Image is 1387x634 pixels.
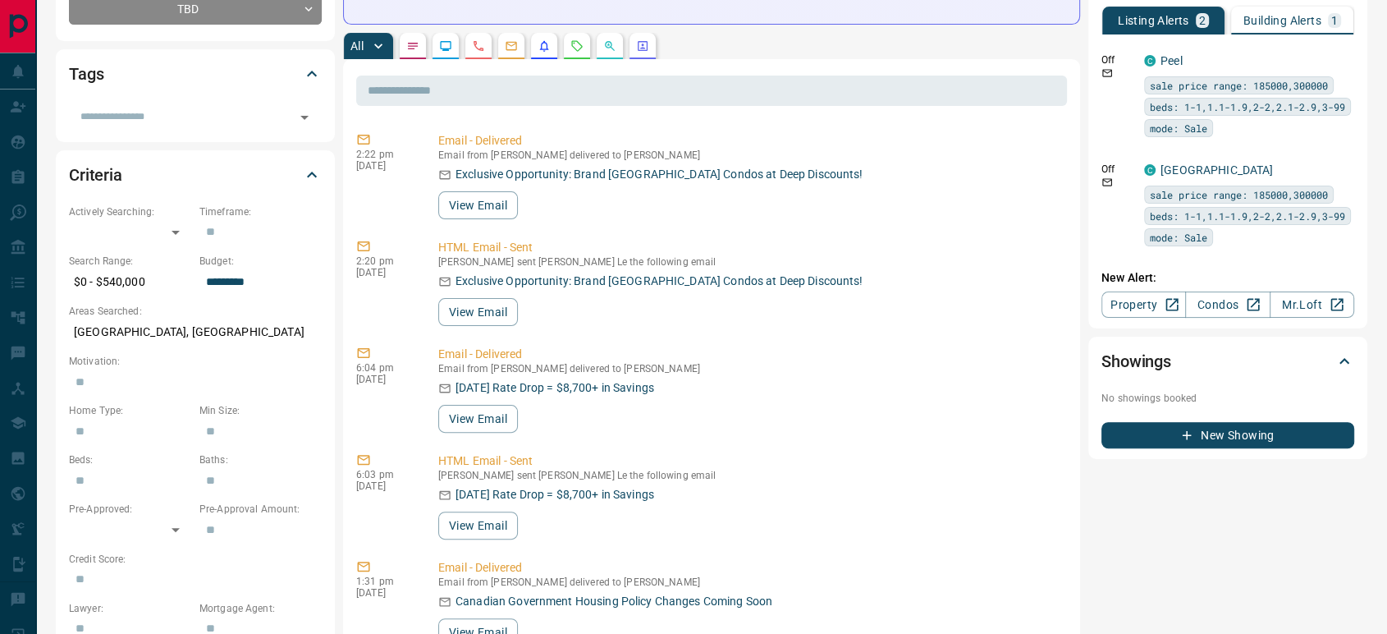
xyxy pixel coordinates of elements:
[1150,186,1328,203] span: sale price range: 185000,300000
[69,162,122,188] h2: Criteria
[356,374,414,385] p: [DATE]
[636,39,649,53] svg: Agent Actions
[1331,15,1338,26] p: 1
[69,254,191,269] p: Search Range:
[406,39,419,53] svg: Notes
[356,267,414,278] p: [DATE]
[356,469,414,480] p: 6:03 pm
[356,362,414,374] p: 6:04 pm
[1101,67,1113,79] svg: Email
[1270,292,1354,318] a: Mr.Loft
[455,273,863,290] p: Exclusive Opportunity: Brand [GEOGRAPHIC_DATA] Condos at Deep Discounts!
[199,403,322,418] p: Min Size:
[1101,162,1134,177] p: Off
[438,191,518,219] button: View Email
[1150,99,1345,115] span: beds: 1-1,1.1-1.9,2-2,2.1-2.9,3-99
[69,269,191,296] p: $0 - $540,000
[199,204,322,219] p: Timeframe:
[438,149,1060,161] p: Email from [PERSON_NAME] delivered to [PERSON_NAME]
[69,204,191,219] p: Actively Searching:
[1144,164,1156,176] div: condos.ca
[455,486,654,503] p: [DATE] Rate Drop = $8,700+ in Savings
[356,255,414,267] p: 2:20 pm
[356,576,414,587] p: 1:31 pm
[69,502,191,517] p: Pre-Approved:
[1118,15,1189,26] p: Listing Alerts
[1101,269,1354,287] p: New Alert:
[538,39,551,53] svg: Listing Alerts
[438,512,518,540] button: View Email
[438,470,1060,481] p: [PERSON_NAME] sent [PERSON_NAME] Le the following email
[472,39,485,53] svg: Calls
[570,39,584,53] svg: Requests
[350,40,364,52] p: All
[69,354,322,369] p: Motivation:
[505,39,518,53] svg: Emails
[1101,348,1171,374] h2: Showings
[69,601,191,616] p: Lawyer:
[1150,229,1207,246] span: mode: Sale
[199,601,322,616] p: Mortgage Agent:
[356,160,414,172] p: [DATE]
[199,254,322,269] p: Budget:
[1101,391,1354,406] p: No showings booked
[455,379,654,397] p: [DATE] Rate Drop = $8,700+ in Savings
[438,239,1060,256] p: HTML Email - Sent
[1101,342,1354,381] div: Showings
[69,403,191,418] p: Home Type:
[438,363,1060,374] p: Email from [PERSON_NAME] delivered to [PERSON_NAME]
[69,453,191,467] p: Beds:
[438,132,1060,149] p: Email - Delivered
[1101,53,1134,67] p: Off
[293,106,316,129] button: Open
[69,552,322,567] p: Credit Score:
[199,502,322,517] p: Pre-Approval Amount:
[1150,208,1345,224] span: beds: 1-1,1.1-1.9,2-2,2.1-2.9,3-99
[455,593,772,610] p: Canadian Government Housing Policy Changes Coming Soon
[1199,15,1206,26] p: 2
[1160,54,1183,67] a: Peel
[1150,77,1328,94] span: sale price range: 185000,300000
[438,453,1060,470] p: HTML Email - Sent
[603,39,616,53] svg: Opportunities
[439,39,452,53] svg: Lead Browsing Activity
[199,453,322,467] p: Baths:
[1101,292,1186,318] a: Property
[438,405,518,433] button: View Email
[356,480,414,492] p: [DATE]
[455,166,863,183] p: Exclusive Opportunity: Brand [GEOGRAPHIC_DATA] Condos at Deep Discounts!
[69,54,322,94] div: Tags
[69,319,322,346] p: [GEOGRAPHIC_DATA], [GEOGRAPHIC_DATA]
[1150,120,1207,136] span: mode: Sale
[1160,163,1273,177] a: [GEOGRAPHIC_DATA]
[69,304,322,319] p: Areas Searched:
[438,346,1060,363] p: Email - Delivered
[1101,422,1354,448] button: New Showing
[438,298,518,326] button: View Email
[356,587,414,599] p: [DATE]
[69,155,322,195] div: Criteria
[438,577,1060,588] p: Email from [PERSON_NAME] delivered to [PERSON_NAME]
[69,61,103,87] h2: Tags
[438,559,1060,577] p: Email - Delivered
[438,256,1060,268] p: [PERSON_NAME] sent [PERSON_NAME] Le the following email
[356,149,414,160] p: 2:22 pm
[1185,292,1270,318] a: Condos
[1144,55,1156,67] div: condos.ca
[1243,15,1321,26] p: Building Alerts
[1101,177,1113,188] svg: Email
